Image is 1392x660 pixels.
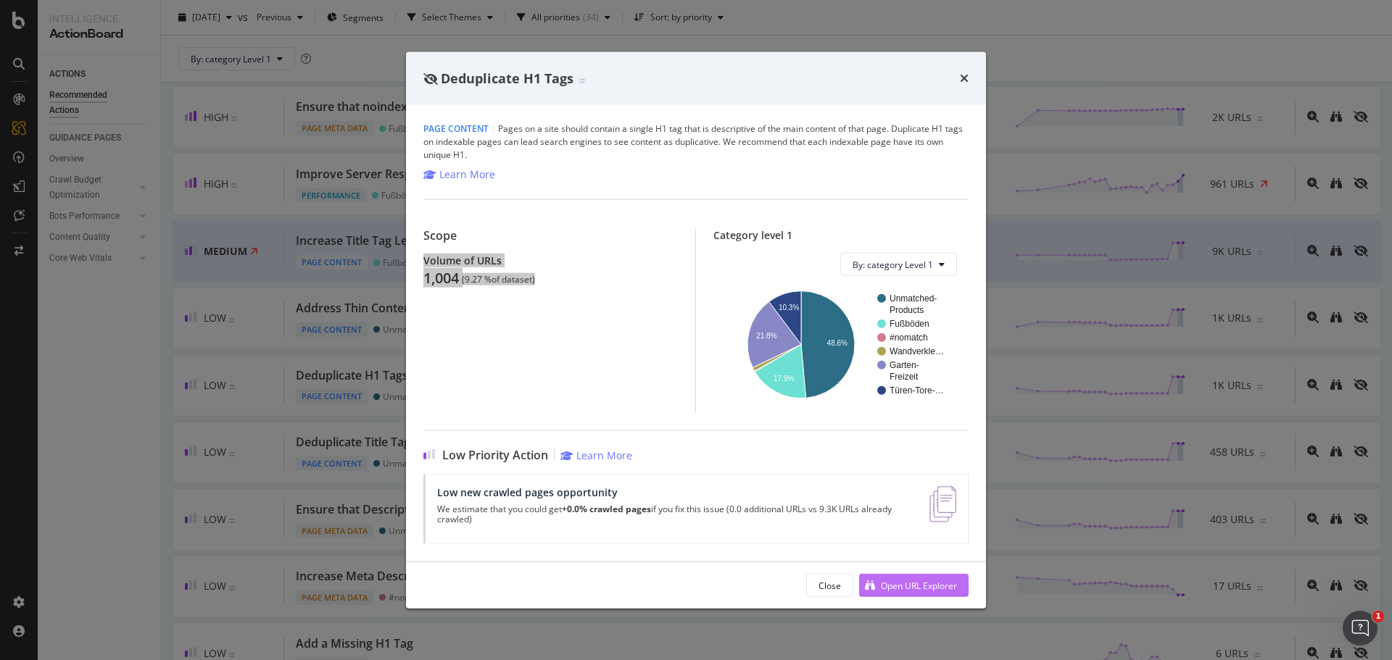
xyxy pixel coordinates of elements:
[929,486,956,522] img: e5DMFwAAAABJRU5ErkJggg==
[423,72,438,84] div: eye-slash
[890,319,929,329] text: Fußböden
[881,579,957,591] div: Open URL Explorer
[423,122,969,162] div: Pages on a site should contain a single H1 tag that is descriptive of the main content of that pa...
[853,258,933,270] span: By: category Level 1
[1372,611,1384,622] span: 1
[890,385,944,396] text: Türen-Tore-…
[1343,611,1377,646] iframe: Intercom live chat
[725,288,957,401] svg: A chart.
[442,448,548,462] span: Low Priority Action
[756,333,776,341] text: 21.8%
[579,78,585,83] img: Equal
[437,504,912,525] p: We estimate that you could get if you fix this issue (0.0 additional URLs vs 9.3K URLs already cr...
[423,270,459,287] div: 1,004
[560,448,632,462] a: Learn More
[859,574,969,597] button: Open URL Explorer
[890,333,928,343] text: #nomatch
[576,448,632,462] div: Learn More
[840,253,957,276] button: By: category Level 1
[562,503,651,515] strong: +0.0% crawled pages
[423,122,489,135] span: Page Content
[462,275,535,285] div: ( 9.27 % of dataset )
[774,375,794,383] text: 17.9%
[423,254,678,267] div: Volume of URLs
[423,167,495,182] a: Learn More
[819,579,841,591] div: Close
[960,69,969,88] div: times
[890,305,924,315] text: Products
[890,360,919,370] text: Garten-
[423,229,678,243] div: Scope
[491,122,496,135] span: |
[890,372,919,382] text: Freizeit
[806,574,853,597] button: Close
[827,339,848,347] text: 48.6%
[441,69,573,86] span: Deduplicate H1 Tags
[437,486,912,498] div: Low new crawled pages opportunity
[779,304,799,312] text: 10.3%
[713,229,969,241] div: Category level 1
[439,167,495,182] div: Learn More
[890,293,937,304] text: Unmatched-
[406,51,986,609] div: modal
[890,346,944,356] text: Wandverkle…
